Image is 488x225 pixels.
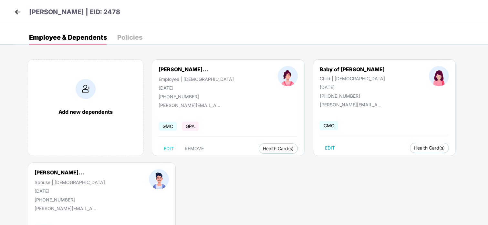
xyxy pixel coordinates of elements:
[278,66,298,86] img: profileImage
[159,122,177,131] span: GMC
[13,7,23,17] img: back
[35,206,99,211] div: [PERSON_NAME][EMAIL_ADDRESS][PERSON_NAME][DOMAIN_NAME]
[35,180,105,185] div: Spouse | [DEMOGRAPHIC_DATA]
[185,146,204,151] span: REMOVE
[35,169,84,176] div: [PERSON_NAME]...
[35,109,137,115] div: Add new dependents
[429,66,449,86] img: profileImage
[159,94,234,99] div: [PHONE_NUMBER]
[259,143,298,154] button: Health Card(s)
[117,34,142,41] div: Policies
[159,143,179,154] button: EDIT
[35,188,105,194] div: [DATE]
[164,146,174,151] span: EDIT
[320,84,385,90] div: [DATE]
[159,103,223,108] div: [PERSON_NAME][EMAIL_ADDRESS][PERSON_NAME][DOMAIN_NAME]
[159,85,234,91] div: [DATE]
[320,102,384,107] div: [PERSON_NAME][EMAIL_ADDRESS][PERSON_NAME][DOMAIN_NAME]
[35,197,105,202] div: [PHONE_NUMBER]
[29,34,107,41] div: Employee & Dependents
[76,79,96,99] img: addIcon
[159,66,208,73] div: [PERSON_NAME]...
[149,169,169,189] img: profileImage
[414,146,445,150] span: Health Card(s)
[180,143,209,154] button: REMOVE
[410,143,449,153] button: Health Card(s)
[320,76,385,81] div: Child | [DEMOGRAPHIC_DATA]
[320,66,385,73] div: Baby of [PERSON_NAME]
[182,122,199,131] span: GPA
[320,121,338,130] span: GMC
[320,93,385,99] div: [PHONE_NUMBER]
[263,147,294,150] span: Health Card(s)
[325,145,335,151] span: EDIT
[29,7,120,17] p: [PERSON_NAME] | EID: 2478
[320,143,340,153] button: EDIT
[159,76,234,82] div: Employee | [DEMOGRAPHIC_DATA]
